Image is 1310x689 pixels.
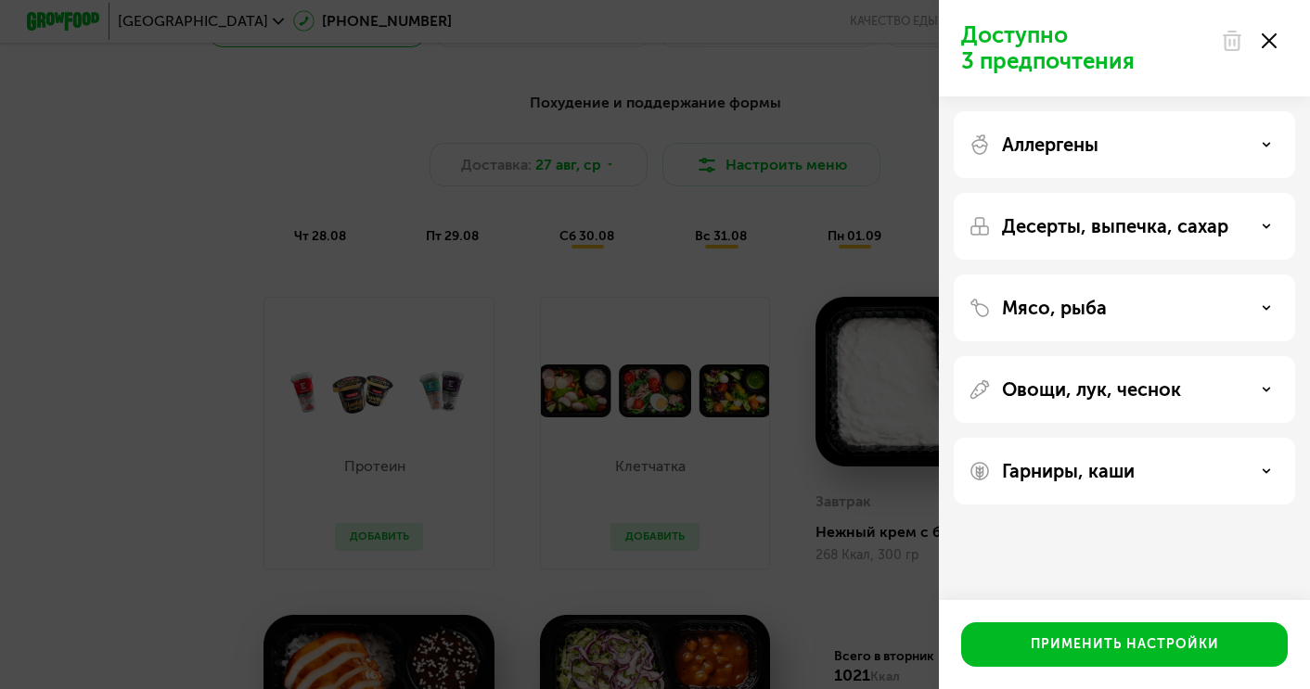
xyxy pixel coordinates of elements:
[961,22,1210,74] p: Доступно 3 предпочтения
[1002,215,1228,237] p: Десерты, выпечка, сахар
[1002,134,1098,156] p: Аллергены
[1002,378,1181,401] p: Овощи, лук, чеснок
[1002,297,1107,319] p: Мясо, рыба
[1002,460,1135,482] p: Гарниры, каши
[961,622,1288,667] button: Применить настройки
[1031,635,1219,654] div: Применить настройки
